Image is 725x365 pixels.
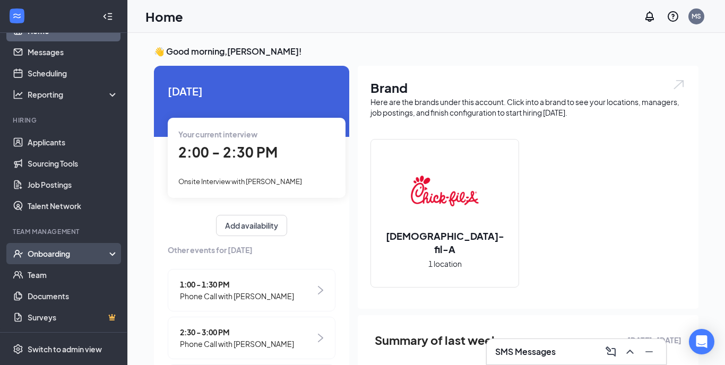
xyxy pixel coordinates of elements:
[216,215,287,236] button: Add availability
[28,285,118,307] a: Documents
[605,345,617,358] svg: ComposeMessage
[178,129,257,139] span: Your current interview
[154,46,698,57] h3: 👋 Good morning, [PERSON_NAME] !
[622,343,638,360] button: ChevronUp
[28,153,118,174] a: Sourcing Tools
[28,63,118,84] a: Scheduling
[178,143,278,161] span: 2:00 - 2:30 PM
[28,89,119,100] div: Reporting
[28,174,118,195] a: Job Postings
[495,346,556,358] h3: SMS Messages
[28,344,102,354] div: Switch to admin view
[28,248,109,259] div: Onboarding
[13,116,116,125] div: Hiring
[627,334,681,346] span: [DATE] - [DATE]
[428,258,462,270] span: 1 location
[13,248,23,259] svg: UserCheck
[180,290,294,302] span: Phone Call with [PERSON_NAME]
[168,83,335,99] span: [DATE]
[13,344,23,354] svg: Settings
[180,279,294,290] span: 1:00 - 1:30 PM
[145,7,183,25] h1: Home
[643,10,656,23] svg: Notifications
[375,331,498,350] span: Summary of last week
[411,157,479,225] img: Chick-fil-A
[643,345,655,358] svg: Minimize
[28,307,118,328] a: SurveysCrown
[667,10,679,23] svg: QuestionInfo
[178,177,302,186] span: Onsite Interview with [PERSON_NAME]
[28,41,118,63] a: Messages
[28,195,118,216] a: Talent Network
[102,11,113,22] svg: Collapse
[12,11,22,21] svg: WorkstreamLogo
[370,79,686,97] h1: Brand
[689,329,714,354] div: Open Intercom Messenger
[180,326,294,338] span: 2:30 - 3:00 PM
[28,132,118,153] a: Applicants
[602,343,619,360] button: ComposeMessage
[13,227,116,236] div: Team Management
[168,244,335,256] span: Other events for [DATE]
[672,79,686,91] img: open.6027fd2a22e1237b5b06.svg
[370,97,686,118] div: Here are the brands under this account. Click into a brand to see your locations, managers, job p...
[180,338,294,350] span: Phone Call with [PERSON_NAME]
[692,12,701,21] div: MS
[371,229,519,256] h2: [DEMOGRAPHIC_DATA]-fil-A
[28,264,118,285] a: Team
[641,343,658,360] button: Minimize
[624,345,636,358] svg: ChevronUp
[13,89,23,100] svg: Analysis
